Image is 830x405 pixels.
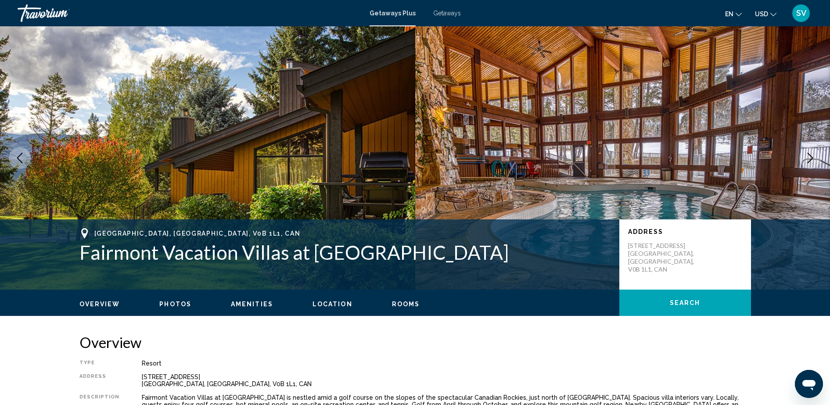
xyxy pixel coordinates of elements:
[9,147,31,169] button: Previous image
[619,290,751,316] button: Search
[796,9,806,18] span: SV
[628,228,742,235] p: Address
[79,301,120,308] span: Overview
[392,300,420,308] button: Rooms
[790,4,812,22] button: User Menu
[79,241,611,264] h1: Fairmont Vacation Villas at [GEOGRAPHIC_DATA]
[18,4,361,22] a: Travorium
[370,10,416,17] a: Getaways Plus
[755,11,768,18] span: USD
[79,300,120,308] button: Overview
[313,300,352,308] button: Location
[799,147,821,169] button: Next image
[725,7,742,20] button: Change language
[79,373,120,387] div: Address
[79,360,120,367] div: Type
[231,301,273,308] span: Amenities
[159,300,191,308] button: Photos
[94,230,301,237] span: [GEOGRAPHIC_DATA], [GEOGRAPHIC_DATA], V0B 1L1, CAN
[628,242,698,273] p: [STREET_ADDRESS] [GEOGRAPHIC_DATA], [GEOGRAPHIC_DATA], V0B 1L1, CAN
[313,301,352,308] span: Location
[231,300,273,308] button: Amenities
[755,7,776,20] button: Change currency
[725,11,733,18] span: en
[159,301,191,308] span: Photos
[433,10,461,17] a: Getaways
[795,370,823,398] iframe: Poga, lai palaistu ziņojumapmaiņas logu
[392,301,420,308] span: Rooms
[142,373,751,387] div: [STREET_ADDRESS] [GEOGRAPHIC_DATA], [GEOGRAPHIC_DATA], V0B 1L1, CAN
[142,360,751,367] div: Resort
[670,300,701,307] span: Search
[79,333,751,351] h2: Overview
